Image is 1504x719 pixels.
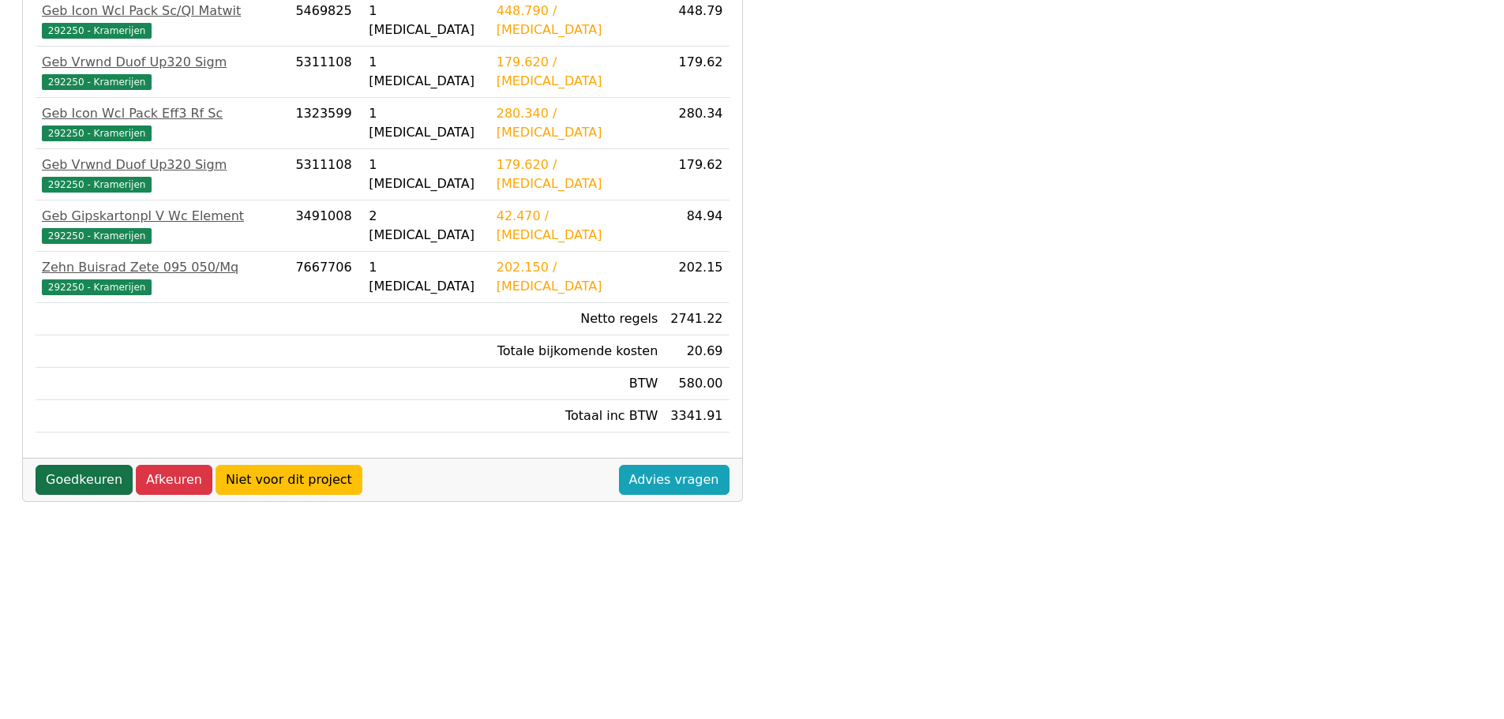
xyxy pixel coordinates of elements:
a: Goedkeuren [36,465,133,495]
div: Geb Icon Wcl Pack Sc/Ql Matwit [42,2,283,21]
div: 1 [MEDICAL_DATA] [369,53,483,91]
div: Geb Vrwnd Duof Up320 Sigm [42,155,283,174]
td: Netto regels [490,303,665,335]
div: Geb Gipskartonpl V Wc Element [42,207,283,226]
a: Geb Icon Wcl Pack Sc/Ql Matwit292250 - Kramerijen [42,2,283,39]
span: 292250 - Kramerijen [42,228,152,244]
td: 580.00 [664,368,729,400]
a: Zehn Buisrad Zete 095 050/Mq292250 - Kramerijen [42,258,283,296]
div: 179.620 / [MEDICAL_DATA] [497,155,658,193]
div: Zehn Buisrad Zete 095 050/Mq [42,258,283,277]
td: 3341.91 [664,400,729,433]
span: 292250 - Kramerijen [42,23,152,39]
td: Totaal inc BTW [490,400,665,433]
a: Geb Vrwnd Duof Up320 Sigm292250 - Kramerijen [42,155,283,193]
span: 292250 - Kramerijen [42,279,152,295]
div: 179.620 / [MEDICAL_DATA] [497,53,658,91]
td: Totale bijkomende kosten [490,335,665,368]
td: 7667706 [289,252,362,303]
td: BTW [490,368,665,400]
div: 1 [MEDICAL_DATA] [369,258,483,296]
span: 292250 - Kramerijen [42,125,152,141]
td: 179.62 [664,47,729,98]
div: 1 [MEDICAL_DATA] [369,104,483,142]
div: 448.790 / [MEDICAL_DATA] [497,2,658,39]
td: 20.69 [664,335,729,368]
a: Niet voor dit project [216,465,362,495]
td: 202.15 [664,252,729,303]
td: 280.34 [664,98,729,149]
div: 2 [MEDICAL_DATA] [369,207,483,245]
td: 5311108 [289,47,362,98]
td: 3491008 [289,200,362,252]
td: 2741.22 [664,303,729,335]
div: 42.470 / [MEDICAL_DATA] [497,207,658,245]
td: 5311108 [289,149,362,200]
a: Geb Icon Wcl Pack Eff3 Rf Sc292250 - Kramerijen [42,104,283,142]
span: 292250 - Kramerijen [42,74,152,90]
div: 202.150 / [MEDICAL_DATA] [497,258,658,296]
div: Geb Vrwnd Duof Up320 Sigm [42,53,283,72]
a: Afkeuren [136,465,212,495]
div: 280.340 / [MEDICAL_DATA] [497,104,658,142]
div: 1 [MEDICAL_DATA] [369,2,483,39]
div: 1 [MEDICAL_DATA] [369,155,483,193]
a: Geb Gipskartonpl V Wc Element292250 - Kramerijen [42,207,283,245]
a: Advies vragen [619,465,729,495]
span: 292250 - Kramerijen [42,177,152,193]
td: 179.62 [664,149,729,200]
div: Geb Icon Wcl Pack Eff3 Rf Sc [42,104,283,123]
td: 1323599 [289,98,362,149]
td: 84.94 [664,200,729,252]
a: Geb Vrwnd Duof Up320 Sigm292250 - Kramerijen [42,53,283,91]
